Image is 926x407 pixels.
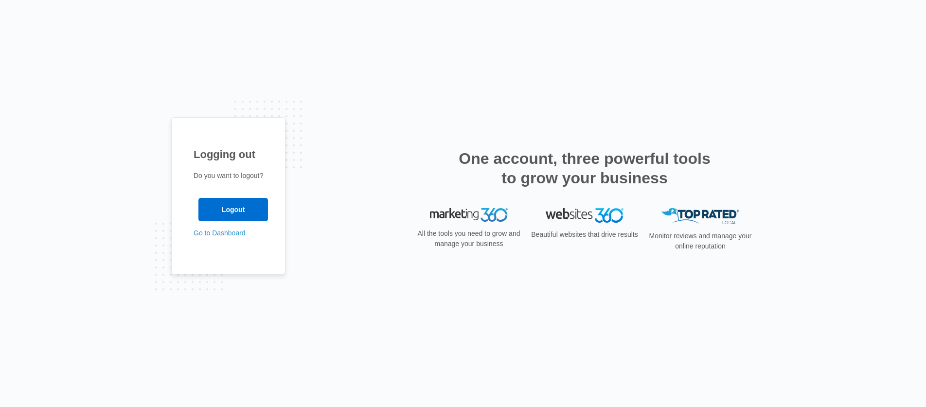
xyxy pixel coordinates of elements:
[530,230,639,240] p: Beautiful websites that drive results
[430,208,508,222] img: Marketing 360
[546,208,623,222] img: Websites 360
[646,231,755,251] p: Monitor reviews and manage your online reputation
[194,146,263,162] h1: Logging out
[414,229,523,249] p: All the tools you need to grow and manage your business
[661,208,739,224] img: Top Rated Local
[456,149,713,188] h2: One account, three powerful tools to grow your business
[194,229,246,237] a: Go to Dashboard
[194,171,263,181] p: Do you want to logout?
[198,198,268,221] input: Logout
